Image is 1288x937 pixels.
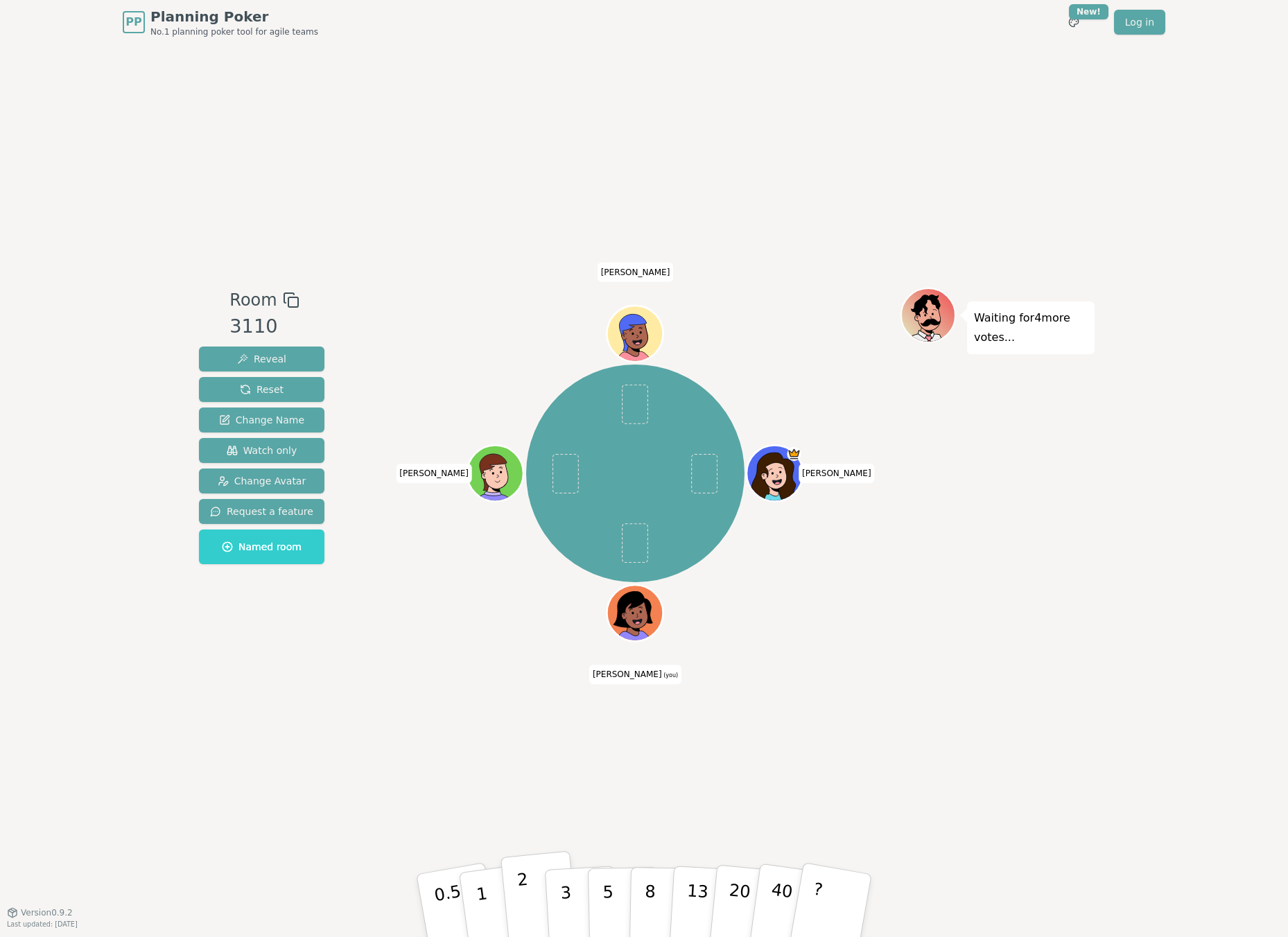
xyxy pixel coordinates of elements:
button: Request a feature [199,499,324,524]
button: Reveal [199,347,324,371]
span: Watch only [227,444,297,457]
div: 3110 [229,313,299,341]
button: Named room [199,529,324,564]
span: Room [229,288,277,313]
span: Request a feature [210,505,313,518]
a: PPPlanning PokerNo.1 planning poker tool for agile teams [123,7,318,37]
span: Last updated: [DATE] [7,920,78,928]
span: No.1 planning poker tool for agile teams [150,26,318,37]
span: Click to change your name [396,464,472,483]
span: Change Name [219,413,304,427]
button: Click to change your avatar [609,587,661,640]
span: Click to change your name [589,665,681,684]
span: Version 0.9.2 [21,907,73,918]
span: Click to change your name [598,263,674,282]
span: Planning Poker [150,7,318,26]
span: PP [125,14,141,30]
p: Waiting for 4 more votes... [974,308,1088,347]
button: New! [1061,10,1086,35]
span: Reset [240,383,284,396]
span: Click to change your name [799,464,875,483]
button: Change Name [199,408,324,432]
span: diana is the host [787,447,801,461]
a: Log in [1114,10,1165,35]
span: Change Avatar [218,474,306,488]
button: Change Avatar [199,468,324,493]
button: Reset [199,377,324,402]
button: Watch only [199,438,324,463]
div: New! [1069,4,1108,19]
span: Named room [222,540,302,554]
button: Version0.9.2 [7,907,73,918]
span: (you) [662,672,679,678]
span: Reveal [237,352,286,366]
